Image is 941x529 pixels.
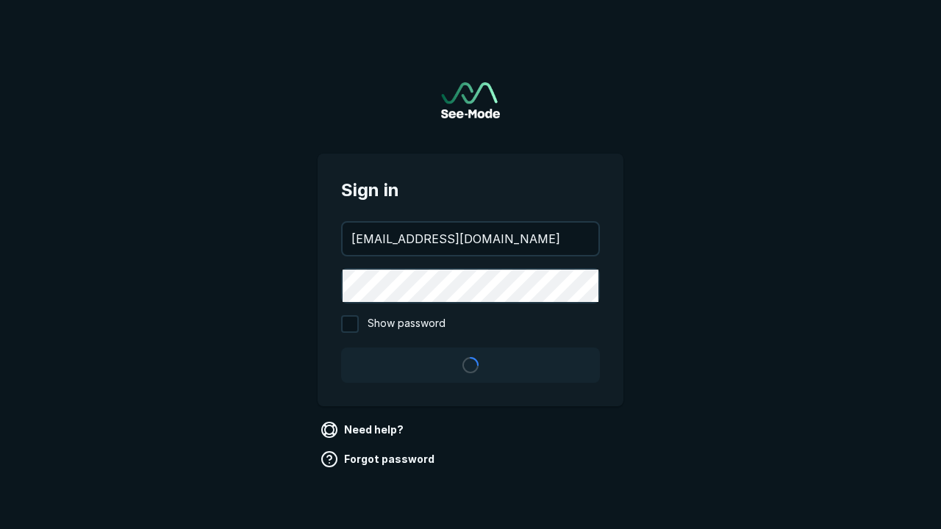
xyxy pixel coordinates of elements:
input: your@email.com [343,223,598,255]
a: Go to sign in [441,82,500,118]
a: Forgot password [318,447,440,471]
a: Need help? [318,418,409,442]
span: Show password [368,315,446,333]
span: Sign in [341,177,600,204]
img: See-Mode Logo [441,82,500,118]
